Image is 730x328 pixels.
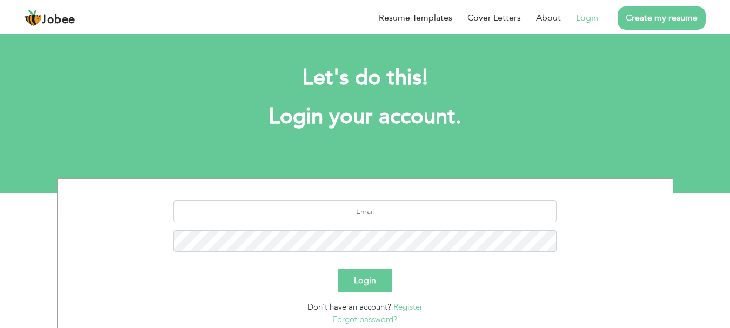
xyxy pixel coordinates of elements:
a: Create my resume [618,6,706,30]
a: Forgot password? [333,314,397,325]
a: Resume Templates [379,11,452,24]
span: Don't have an account? [307,302,391,312]
a: Jobee [24,9,75,26]
a: Login [576,11,598,24]
a: Register [393,302,423,312]
h2: Let's do this! [73,64,657,92]
input: Email [173,200,557,222]
span: Jobee [42,14,75,26]
button: Login [338,269,392,292]
img: jobee.io [24,9,42,26]
h1: Login your account. [73,103,657,131]
a: Cover Letters [467,11,521,24]
a: About [536,11,561,24]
